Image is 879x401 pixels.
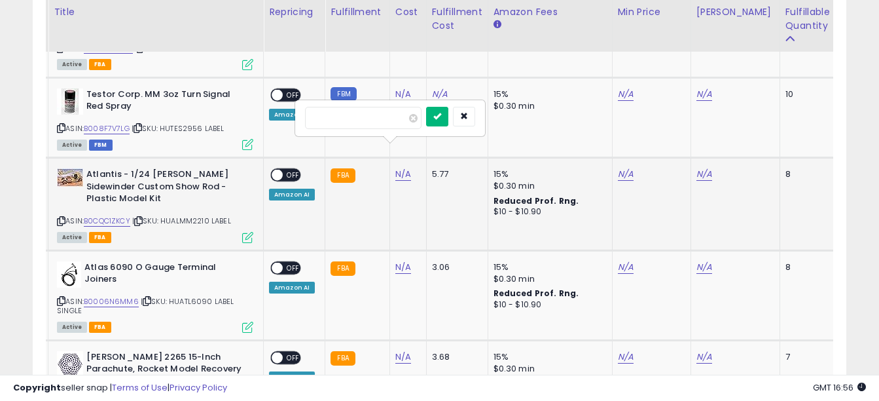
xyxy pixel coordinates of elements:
[84,261,243,289] b: Atlas 6090 O Gauge Terminal Joiners
[785,351,826,363] div: 7
[493,206,602,218] div: $10 - $10.90
[493,168,602,180] div: 15%
[89,232,111,243] span: FBA
[170,381,227,394] a: Privacy Policy
[395,88,411,101] a: N/A
[395,5,421,19] div: Cost
[785,5,831,33] div: Fulfillable Quantity
[57,88,83,115] img: 41YVc60vrrS._SL40_.jpg
[493,88,602,100] div: 15%
[331,168,355,183] small: FBA
[395,168,411,181] a: N/A
[84,216,130,227] a: B0CQC1ZKCY
[785,88,826,100] div: 10
[57,168,83,187] img: 51H13-OQ3yL._SL40_.jpg
[84,296,139,307] a: B0006N6MM6
[493,5,607,19] div: Amazon Fees
[493,180,602,192] div: $0.30 min
[269,5,319,19] div: Repricing
[57,296,234,316] span: | SKU: HUATL6090 LABEL SINGLE
[395,261,411,274] a: N/A
[57,88,253,149] div: ASIN:
[331,87,356,101] small: FBM
[89,140,113,151] span: FBM
[57,261,253,332] div: ASIN:
[57,232,87,243] span: All listings currently available for purchase on Amazon
[493,19,501,31] small: Amazon Fees.
[57,261,81,288] img: 41TW7kdjfzL._SL40_.jpg
[89,322,111,333] span: FBA
[696,168,712,181] a: N/A
[696,88,712,101] a: N/A
[86,168,245,208] b: Atlantis - 1/24 [PERSON_NAME] Sidewinder Custom Show Rod - Plastic Model Kit
[432,5,482,33] div: Fulfillment Cost
[618,5,685,19] div: Min Price
[57,59,87,70] span: All listings currently available for purchase on Amazon
[618,351,634,364] a: N/A
[785,261,826,273] div: 8
[493,195,579,206] b: Reduced Prof. Rng.
[57,351,83,377] img: 51MAklYxZPL._SL40_.jpg
[89,59,111,70] span: FBA
[135,43,231,53] span: | SKU: 785-BR4930 LABEL
[57,8,253,69] div: ASIN:
[432,168,478,180] div: 5.77
[432,88,448,101] a: N/A
[813,381,866,394] span: 2025-10-13 16:56 GMT
[57,168,253,241] div: ASIN:
[132,123,224,134] span: | SKU: HUTES2956 LABEL
[283,170,304,181] span: OFF
[432,261,478,273] div: 3.06
[132,216,231,226] span: | SKU: HUALMM2210 LABEL
[57,140,87,151] span: All listings currently available for purchase on Amazon
[493,351,602,363] div: 15%
[493,273,602,285] div: $0.30 min
[269,282,315,294] div: Amazon AI
[493,261,602,273] div: 15%
[618,88,634,101] a: N/A
[269,109,315,121] div: Amazon AI
[331,351,355,366] small: FBA
[696,351,712,364] a: N/A
[283,262,304,273] span: OFF
[331,5,384,19] div: Fulfillment
[395,351,411,364] a: N/A
[269,189,315,200] div: Amazon AI
[57,322,87,333] span: All listings currently available for purchase on Amazon
[283,89,304,100] span: OFF
[618,168,634,181] a: N/A
[785,168,826,180] div: 8
[432,351,478,363] div: 3.68
[84,123,130,134] a: B008F7V7LG
[493,288,579,299] b: Reduced Prof. Rng.
[13,381,61,394] strong: Copyright
[13,382,227,394] div: seller snap | |
[696,261,712,274] a: N/A
[283,352,304,363] span: OFF
[493,100,602,112] div: $0.30 min
[86,88,245,116] b: Testor Corp. MM 3oz Turn Signal Red Spray
[493,299,602,311] div: $10 - $10.90
[331,261,355,276] small: FBA
[696,5,774,19] div: [PERSON_NAME]
[112,381,168,394] a: Terms of Use
[618,261,634,274] a: N/A
[54,5,258,19] div: Title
